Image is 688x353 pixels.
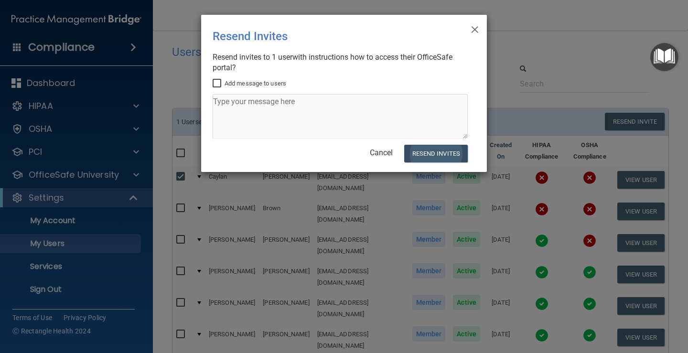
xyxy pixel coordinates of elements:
label: Add message to users [213,78,286,89]
a: Cancel [370,148,393,157]
span: × [471,19,479,38]
input: Add message to users [213,80,224,87]
button: Resend Invites [404,145,468,162]
div: Resend Invites [213,22,436,50]
div: Resend invites to 1 user with instructions how to access their OfficeSafe portal? [213,52,468,73]
button: Open Resource Center [650,43,678,71]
